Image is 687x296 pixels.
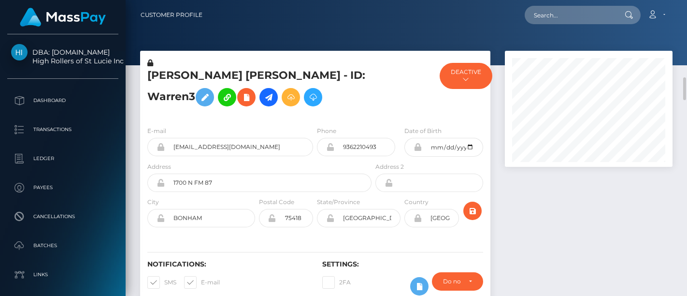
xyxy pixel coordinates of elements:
label: E-mail [184,276,220,289]
p: Ledger [11,151,114,166]
label: City [147,198,159,207]
a: Customer Profile [141,5,202,25]
a: Payees [7,176,118,200]
p: Batches [11,238,114,253]
a: Links [7,263,118,287]
a: Initiate Payout [259,88,278,106]
label: Address 2 [375,163,404,171]
p: Payees [11,180,114,195]
button: Do not require [432,272,483,291]
label: SMS [147,276,176,289]
h6: Settings: [322,260,483,268]
a: Cancellations [7,205,118,229]
p: Cancellations [11,209,114,224]
label: Phone [317,127,336,135]
div: Do not require [443,278,461,285]
a: Transactions [7,118,118,142]
a: Batches [7,234,118,258]
label: Address [147,163,171,171]
label: Date of Birth [404,127,442,135]
label: E-mail [147,127,166,135]
h5: [PERSON_NAME] [PERSON_NAME] - ID: Warren3 [147,68,366,111]
label: 2FA [322,276,351,289]
p: Links [11,267,114,282]
a: Dashboard [7,89,118,113]
h6: Notifications: [147,260,308,268]
p: Dashboard [11,93,114,108]
a: Ledger [7,147,118,171]
p: Transactions [11,122,114,137]
label: Country [404,198,429,207]
label: Postal Code [259,198,294,207]
input: Search... [525,6,615,24]
button: DEACTIVE [440,63,492,89]
label: State/Province [317,198,360,207]
img: MassPay Logo [20,8,106,27]
span: DBA: [DOMAIN_NAME] High Rollers of St Lucie Inc [7,48,118,65]
img: High Rollers of St Lucie Inc [11,44,28,60]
